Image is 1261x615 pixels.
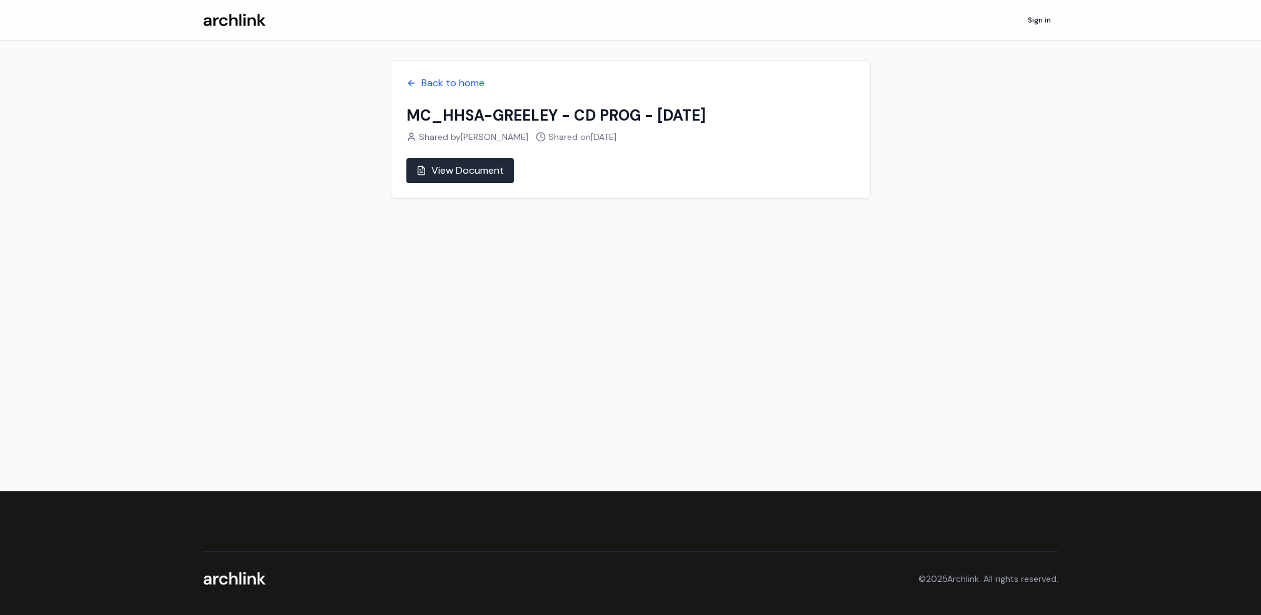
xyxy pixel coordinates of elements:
span: Shared by [PERSON_NAME] [419,131,528,143]
a: View Document [406,158,514,183]
img: Archlink [203,572,266,585]
p: © 2025 Archlink. All rights reserved. [918,572,1058,585]
h1: MC_HHSA-GREELEY - CD PROG - [DATE] [406,106,855,126]
a: Sign in [1020,10,1058,30]
span: Shared on [DATE] [548,131,616,143]
a: Back to home [406,76,855,91]
img: Archlink [203,14,266,27]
